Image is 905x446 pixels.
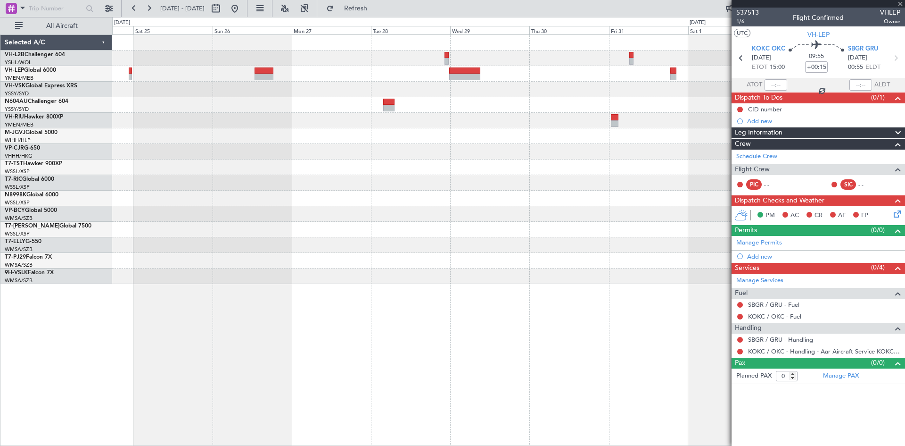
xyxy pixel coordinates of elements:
[322,1,378,16] button: Refresh
[5,67,24,73] span: VH-LEP
[5,137,31,144] a: WIHH/HLP
[5,230,30,237] a: WSSL/XSP
[735,127,782,138] span: Leg Information
[790,211,799,220] span: AC
[5,223,91,229] a: T7-[PERSON_NAME]Global 7500
[748,105,782,113] div: CID number
[735,139,751,150] span: Crew
[336,5,376,12] span: Refresh
[736,238,782,248] a: Manage Permits
[5,192,58,198] a: N8998KGlobal 6000
[747,80,762,90] span: ATOT
[735,164,770,175] span: Flight Crew
[5,254,26,260] span: T7-PJ29
[735,358,745,369] span: Pax
[858,180,880,189] div: - -
[752,53,771,63] span: [DATE]
[450,26,529,34] div: Wed 29
[5,121,33,128] a: YMEN/MEB
[5,168,30,175] a: WSSL/XSP
[871,262,885,272] span: (0/4)
[5,52,65,58] a: VH-L2BChallenger 604
[5,114,63,120] a: VH-RIUHawker 800XP
[848,63,863,72] span: 00:55
[871,225,885,235] span: (0/0)
[529,26,609,34] div: Thu 30
[748,347,900,355] a: KOKC / OKC - Handling - Aar Aircraft Service KOKC / OKC
[5,277,33,284] a: WMSA/SZB
[5,52,25,58] span: VH-L2B
[5,215,33,222] a: WMSA/SZB
[5,161,62,167] a: T7-TSTHawker 900XP
[5,161,23,167] span: T7-TST
[5,177,54,182] a: T7-RICGlobal 6000
[736,8,759,17] span: 537513
[133,26,213,34] div: Sat 25
[5,67,56,73] a: VH-LEPGlobal 6000
[5,59,32,66] a: YSHL/WOL
[752,44,785,54] span: KOKC OKC
[5,270,28,276] span: 9H-VSLK
[880,8,900,17] span: VHLEP
[5,99,68,104] a: N604AUChallenger 604
[5,208,57,213] a: VP-BCYGlobal 5000
[609,26,688,34] div: Fri 31
[5,130,58,135] a: M-JGVJGlobal 5000
[880,17,900,25] span: Owner
[865,63,880,72] span: ELDT
[5,223,59,229] span: T7-[PERSON_NAME]
[770,63,785,72] span: 15:00
[5,99,28,104] span: N604AU
[5,90,29,97] a: YSSY/SYD
[748,301,799,309] a: SBGR / GRU - Fuel
[736,17,759,25] span: 1/6
[747,117,900,125] div: Add new
[838,211,846,220] span: AF
[814,211,823,220] span: CR
[752,63,767,72] span: ETOT
[748,336,813,344] a: SBGR / GRU - Handling
[809,52,824,61] span: 09:55
[690,19,706,27] div: [DATE]
[114,19,130,27] div: [DATE]
[764,180,785,189] div: - -
[5,270,54,276] a: 9H-VSLKFalcon 7X
[5,208,25,213] span: VP-BCY
[823,371,859,381] a: Manage PAX
[5,199,30,206] a: WSSL/XSP
[736,276,783,286] a: Manage Services
[736,152,777,161] a: Schedule Crew
[5,83,25,89] span: VH-VSK
[5,261,33,269] a: WMSA/SZB
[5,239,25,244] span: T7-ELLY
[861,211,868,220] span: FP
[840,179,856,190] div: SIC
[871,358,885,368] span: (0/0)
[735,323,762,334] span: Handling
[5,177,22,182] span: T7-RIC
[25,23,99,29] span: All Aircraft
[748,312,801,320] a: KOKC / OKC - Fuel
[5,83,77,89] a: VH-VSKGlobal Express XRS
[735,225,757,236] span: Permits
[160,4,205,13] span: [DATE] - [DATE]
[735,263,759,274] span: Services
[735,288,748,299] span: Fuel
[10,18,102,34] button: All Aircraft
[734,29,750,37] button: UTC
[848,44,878,54] span: SBGR GRU
[735,93,782,103] span: Dispatch To-Dos
[5,130,25,135] span: M-JGVJ
[5,254,52,260] a: T7-PJ29Falcon 7X
[213,26,292,34] div: Sun 26
[5,145,40,151] a: VP-CJRG-650
[5,246,33,253] a: WMSA/SZB
[5,114,24,120] span: VH-RIU
[5,152,33,160] a: VHHH/HKG
[5,145,24,151] span: VP-CJR
[746,179,762,190] div: PIC
[747,252,900,261] div: Add new
[735,195,824,206] span: Dispatch Checks and Weather
[765,211,775,220] span: PM
[807,30,830,40] span: VH-LEP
